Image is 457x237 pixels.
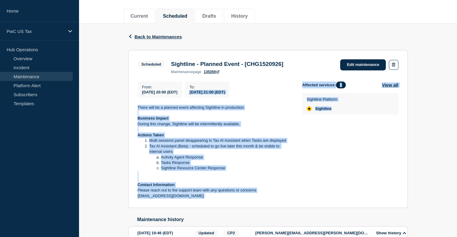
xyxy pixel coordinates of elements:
[143,165,293,171] li: Sightline Resource Center Response
[302,81,349,88] span: Affected services:
[190,90,225,94] span: [DATE] 21:00 (EDT)
[307,106,312,111] div: affected
[138,121,293,127] p: During this change, Sightline will be intermittently available.
[315,106,332,111] span: Sightline
[336,81,346,88] span: 1
[138,193,293,199] p: [EMAIL_ADDRESS][DOMAIN_NAME]
[163,13,187,19] button: Scheduled
[128,34,182,39] button: Back to Maintenances
[307,97,337,102] p: Sightline Platform
[231,13,248,19] button: History
[202,13,216,19] button: Drafts
[137,217,408,222] h2: Maintenance history
[143,144,293,155] li: Tax AI Assistant (Beta) - scheduled to go live later this month & be visible to internal users
[138,182,175,187] strong: Contact Information
[131,13,148,19] button: Current
[195,230,218,236] span: Updated
[143,155,293,160] li: Activity Agent Response
[171,70,193,74] span: maintenance
[171,61,283,67] h3: Sightline - Planned Event - [CHG1520926]
[171,70,201,74] p: page
[190,85,225,89] p: To :
[142,90,178,94] span: [DATE] 20:00 (EDT)
[224,230,239,236] span: CP2
[382,81,398,88] button: View all
[204,70,219,74] a: 135359
[138,105,293,110] p: There will be a planned event affecting Sightline in production
[138,133,164,137] strong: Actions Taken
[7,29,64,34] p: PwC US Tax
[138,188,293,193] p: Please reach out to the support team with any questions or concerns
[374,230,408,236] button: Show history
[142,85,178,89] p: From :
[135,34,182,39] span: Back to Maintenances
[143,138,293,143] li: Multi sessions panel disappearing in Tax AI Assistant when Tasks are displayed
[255,231,370,235] p: [PERSON_NAME][EMAIL_ADDRESS][PERSON_NAME][DOMAIN_NAME]
[340,59,386,70] a: Edit maintenance
[138,61,165,68] span: Scheduled
[138,230,193,236] div: [DATE] 19:46 (EDT)
[143,160,293,165] li: Tasks Response
[138,116,169,120] strong: Business Impact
